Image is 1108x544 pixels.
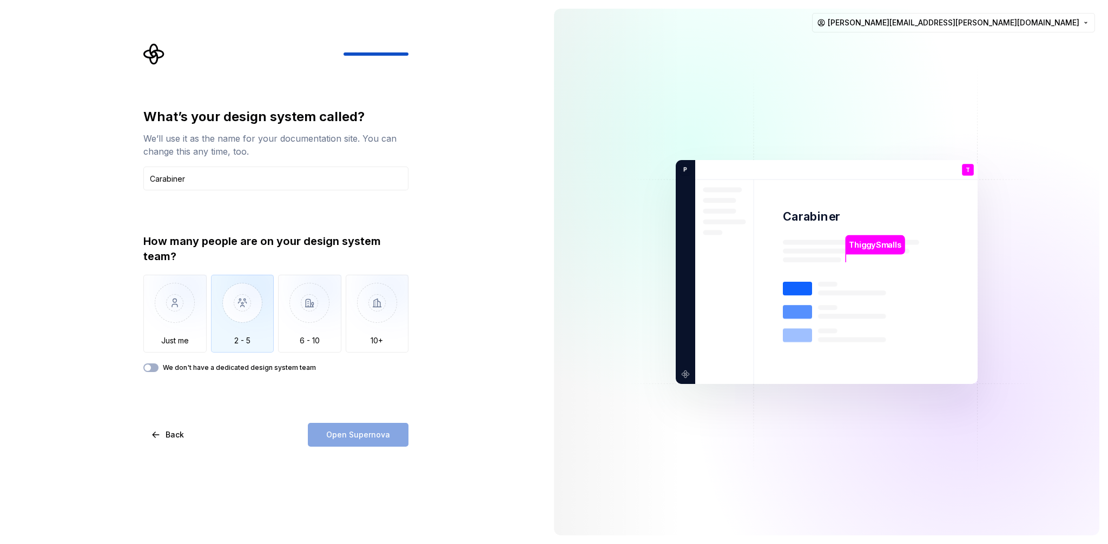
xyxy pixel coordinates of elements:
[812,13,1095,32] button: [PERSON_NAME][EMAIL_ADDRESS][PERSON_NAME][DOMAIN_NAME]
[783,209,840,224] p: Carabiner
[143,108,408,125] div: What’s your design system called?
[828,17,1079,28] span: [PERSON_NAME][EMAIL_ADDRESS][PERSON_NAME][DOMAIN_NAME]
[680,165,687,175] p: P
[143,132,408,158] div: We’ll use it as the name for your documentation site. You can change this any time, too.
[143,234,408,264] div: How many people are on your design system team?
[143,43,165,65] svg: Supernova Logo
[143,167,408,190] input: Design system name
[143,423,193,447] button: Back
[966,167,970,173] p: T
[163,363,316,372] label: We don't have a dedicated design system team
[849,239,901,251] p: ThiggySmalls
[166,429,184,440] span: Back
